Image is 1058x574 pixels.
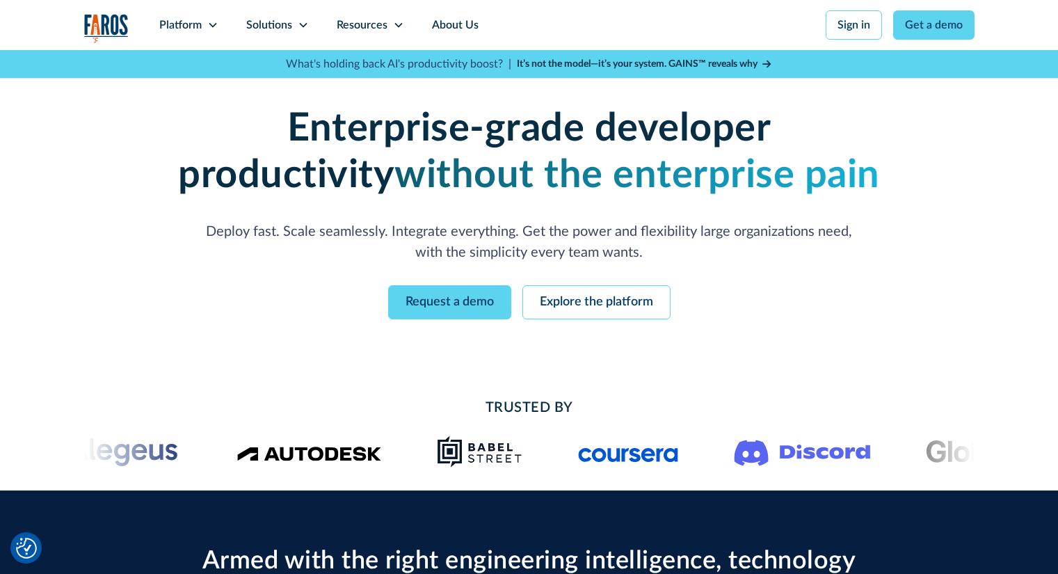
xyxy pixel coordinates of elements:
[159,17,202,33] div: Platform
[337,17,387,33] div: Resources
[522,285,671,319] a: Explore the platform
[893,10,975,40] a: Get a demo
[394,156,880,195] strong: without the enterprise pain
[84,14,129,42] a: home
[388,285,511,319] a: Request a demo
[578,440,678,463] img: Logo of the online learning platform Coursera.
[84,14,129,42] img: Logo of the analytics and reporting company Faros.
[195,397,863,418] h2: Trusted By
[437,435,522,468] img: Babel Street logo png
[237,443,381,461] img: Logo of the design software company Autodesk.
[178,109,771,195] strong: Enterprise-grade developer productivity
[246,17,292,33] div: Solutions
[16,538,37,559] img: Revisit consent button
[16,538,37,559] button: Cookie Settings
[826,10,882,40] a: Sign in
[517,57,773,72] a: It’s not the model—it’s your system. GAINS™ reveals why
[734,437,870,466] img: Logo of the communication platform Discord.
[286,56,511,72] p: What's holding back AI's productivity boost? |
[195,221,863,263] p: Deploy fast. Scale seamlessly. Integrate everything. Get the power and flexibility large organiza...
[517,59,758,69] strong: It’s not the model—it’s your system. GAINS™ reveals why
